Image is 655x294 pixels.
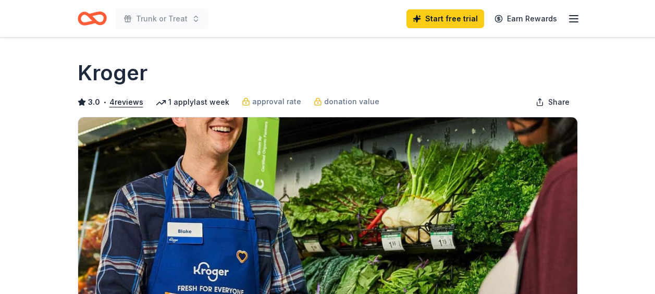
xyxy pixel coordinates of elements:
[406,9,484,28] a: Start free trial
[488,9,563,28] a: Earn Rewards
[314,95,379,108] a: donation value
[548,96,570,108] span: Share
[109,96,143,108] button: 4reviews
[78,6,107,31] a: Home
[324,95,379,108] span: donation value
[252,95,301,108] span: approval rate
[88,96,100,108] span: 3.0
[115,8,208,29] button: Trunk or Treat
[156,96,229,108] div: 1 apply last week
[527,92,578,113] button: Share
[136,13,188,25] span: Trunk or Treat
[103,98,106,106] span: •
[78,58,147,88] h1: Kroger
[242,95,301,108] a: approval rate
